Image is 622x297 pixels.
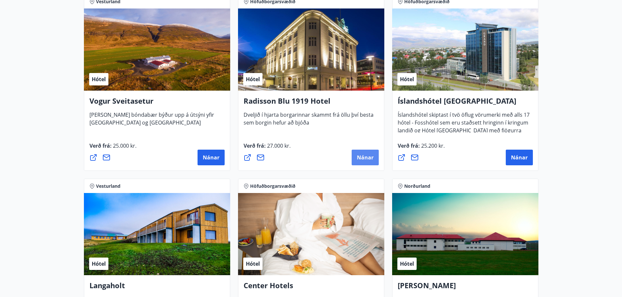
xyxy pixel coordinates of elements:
span: Nánar [357,154,374,161]
button: Nánar [352,150,379,165]
span: Hótel [400,76,414,83]
h4: Íslandshótel [GEOGRAPHIC_DATA] [398,96,533,111]
span: Verð frá : [89,142,136,155]
span: Dveljið í hjarta borgarinnar skammt frá öllu því besta sem borgin hefur að bjóða [244,111,374,131]
button: Nánar [198,150,225,165]
span: Hótel [246,76,260,83]
span: Hótel [92,260,106,267]
h4: Langaholt [89,280,225,295]
span: Höfuðborgarsvæðið [250,183,295,189]
span: Íslandshótel skiptast í tvö öflug vörumerki með alls 17 hótel - Fosshótel sem eru staðsett hringi... [398,111,530,147]
h4: Radisson Blu 1919 Hotel [244,96,379,111]
button: Nánar [506,150,533,165]
h4: Vogur Sveitasetur [89,96,225,111]
span: 25.000 kr. [112,142,136,149]
span: Verð frá : [398,142,445,155]
span: Nánar [511,154,528,161]
h4: [PERSON_NAME] [398,280,533,295]
span: 25.200 kr. [420,142,445,149]
span: 27.000 kr. [266,142,291,149]
span: Hótel [400,260,414,267]
span: Vesturland [96,183,120,189]
span: Hótel [92,76,106,83]
span: Hótel [246,260,260,267]
span: [PERSON_NAME] bóndabær býður upp á útsýni yfir [GEOGRAPHIC_DATA] og [GEOGRAPHIC_DATA] [89,111,214,131]
span: Nánar [203,154,219,161]
span: Verð frá : [244,142,291,155]
span: Norðurland [404,183,430,189]
h4: Center Hotels [244,280,379,295]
